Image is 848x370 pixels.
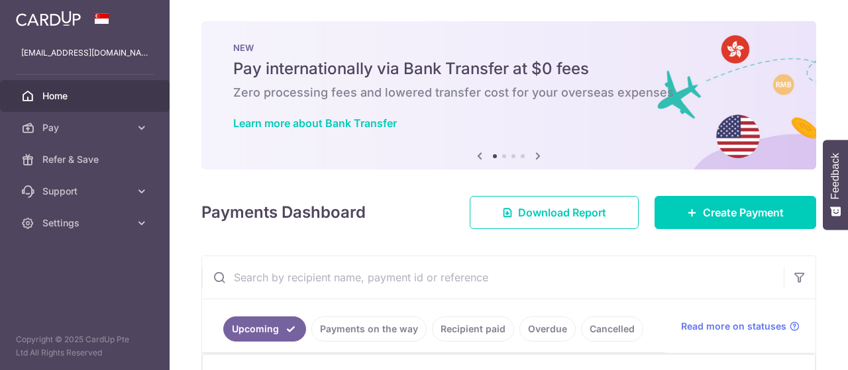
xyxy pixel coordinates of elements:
[201,201,366,224] h4: Payments Dashboard
[519,316,576,342] a: Overdue
[470,196,639,229] a: Download Report
[42,185,130,198] span: Support
[311,316,427,342] a: Payments on the way
[233,116,397,130] a: Learn more about Bank Transfer
[518,205,606,220] span: Download Report
[42,216,130,230] span: Settings
[233,85,784,101] h6: Zero processing fees and lowered transfer cost for your overseas expenses
[233,42,784,53] p: NEW
[233,58,784,79] h5: Pay internationally via Bank Transfer at $0 fees
[681,320,786,333] span: Read more on statuses
[655,196,816,229] a: Create Payment
[823,140,848,230] button: Feedback - Show survey
[223,316,306,342] a: Upcoming
[432,316,514,342] a: Recipient paid
[681,320,800,333] a: Read more on statuses
[202,256,784,299] input: Search by recipient name, payment id or reference
[581,316,643,342] a: Cancelled
[21,46,148,60] p: [EMAIL_ADDRESS][DOMAIN_NAME]
[42,89,130,103] span: Home
[16,11,81,26] img: CardUp
[703,205,784,220] span: Create Payment
[201,21,816,169] img: Bank transfer banner
[42,153,130,166] span: Refer & Save
[829,153,841,199] span: Feedback
[42,121,130,134] span: Pay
